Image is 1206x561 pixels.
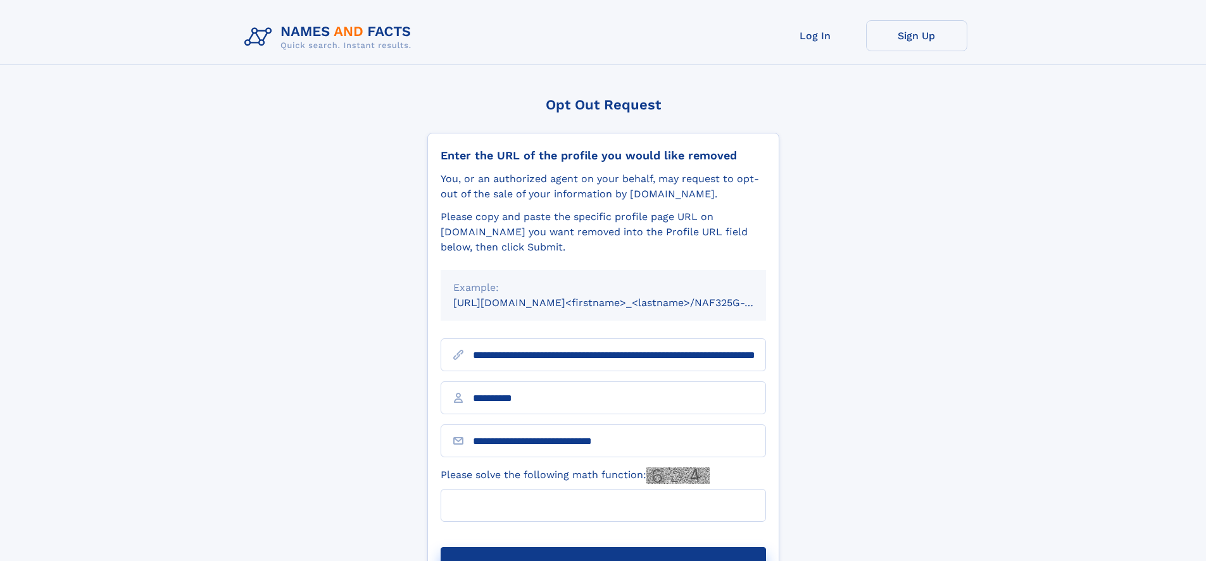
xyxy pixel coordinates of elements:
div: Enter the URL of the profile you would like removed [441,149,766,163]
div: You, or an authorized agent on your behalf, may request to opt-out of the sale of your informatio... [441,171,766,202]
a: Log In [765,20,866,51]
small: [URL][DOMAIN_NAME]<firstname>_<lastname>/NAF325G-xxxxxxxx [453,297,790,309]
div: Please copy and paste the specific profile page URL on [DOMAIN_NAME] you want removed into the Pr... [441,209,766,255]
label: Please solve the following math function: [441,467,710,484]
div: Example: [453,280,753,295]
div: Opt Out Request [427,97,779,113]
img: Logo Names and Facts [239,20,422,54]
a: Sign Up [866,20,967,51]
